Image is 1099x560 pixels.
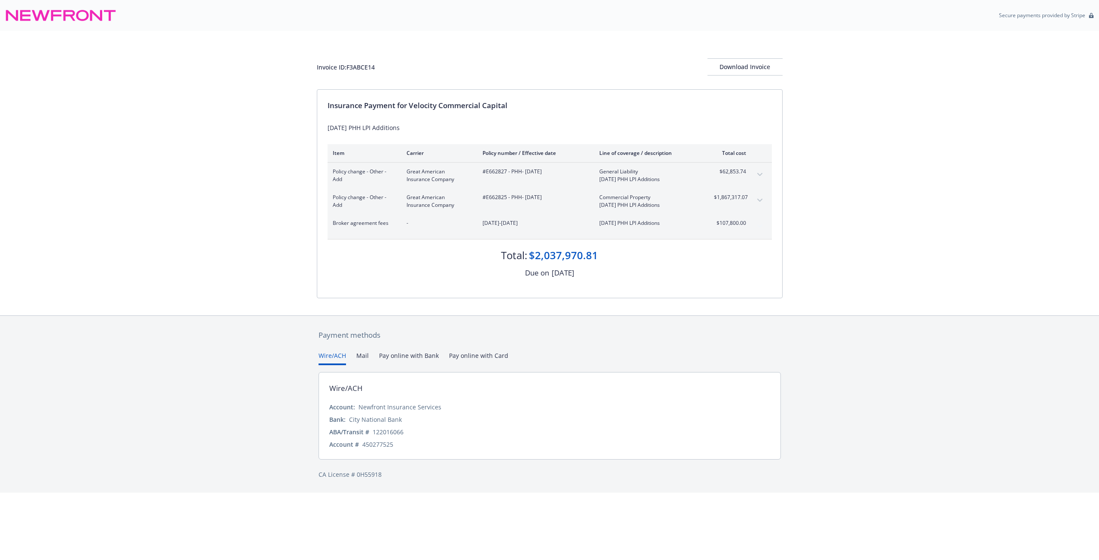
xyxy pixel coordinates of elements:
[483,149,586,157] div: Policy number / Effective date
[329,427,369,436] div: ABA/Transit #
[999,12,1085,19] p: Secure payments provided by Stripe
[333,194,393,209] span: Policy change - Other - Add
[319,351,346,365] button: Wire/ACH
[319,330,781,341] div: Payment methods
[714,219,746,227] span: $107,800.00
[529,248,598,263] div: $2,037,970.81
[373,427,404,436] div: 122016066
[356,351,369,365] button: Mail
[501,248,527,263] div: Total:
[599,168,700,176] span: General Liability
[449,351,508,365] button: Pay online with Card
[599,219,700,227] span: [DATE] PHH LPI Additions
[329,440,359,449] div: Account #
[329,403,355,412] div: Account:
[362,440,393,449] div: 450277525
[328,123,772,132] div: [DATE] PHH LPI Additions
[552,267,574,278] div: [DATE]
[483,194,586,201] span: #E662825 - PHH - [DATE]
[328,163,772,188] div: Policy change - Other - AddGreat American Insurance Company#E662827 - PHH- [DATE]General Liabilit...
[483,219,586,227] span: [DATE]-[DATE]
[599,201,700,209] span: [DATE] PHH LPI Additions
[407,219,469,227] span: -
[483,168,586,176] span: #E662827 - PHH - [DATE]
[317,63,375,72] div: Invoice ID: F3ABCE14
[599,149,700,157] div: Line of coverage / description
[753,194,767,207] button: expand content
[599,176,700,183] span: [DATE] PHH LPI Additions
[753,168,767,182] button: expand content
[525,267,549,278] div: Due on
[753,219,767,233] button: expand content
[407,194,469,209] span: Great American Insurance Company
[358,403,441,412] div: Newfront Insurance Services
[328,100,772,111] div: Insurance Payment for Velocity Commercial Capital
[714,168,746,176] span: $62,853.74
[599,194,700,209] span: Commercial Property[DATE] PHH LPI Additions
[349,415,402,424] div: City National Bank
[379,351,439,365] button: Pay online with Bank
[707,59,783,75] div: Download Invoice
[333,168,393,183] span: Policy change - Other - Add
[407,149,469,157] div: Carrier
[329,415,346,424] div: Bank:
[328,188,772,214] div: Policy change - Other - AddGreat American Insurance Company#E662825 - PHH- [DATE]Commercial Prope...
[407,168,469,183] span: Great American Insurance Company
[329,383,363,394] div: Wire/ACH
[707,58,783,76] button: Download Invoice
[599,168,700,183] span: General Liability[DATE] PHH LPI Additions
[333,149,393,157] div: Item
[333,219,393,227] span: Broker agreement fees
[714,149,746,157] div: Total cost
[328,214,772,239] div: Broker agreement fees-[DATE]-[DATE][DATE] PHH LPI Additions$107,800.00expand content
[714,194,746,201] span: $1,867,317.07
[319,470,781,479] div: CA License # 0H55918
[599,194,700,201] span: Commercial Property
